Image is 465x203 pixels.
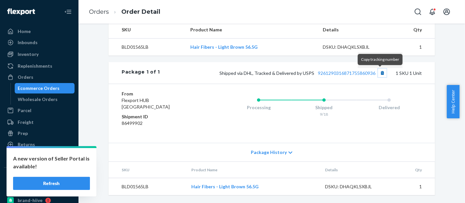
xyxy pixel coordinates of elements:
a: Ecommerce Orders [15,83,75,93]
a: Orders [4,72,75,82]
div: Parcel [18,107,31,114]
a: Replenishments [4,61,75,71]
button: Open account menu [440,5,453,18]
div: Inventory [18,51,39,58]
span: Package History [251,149,287,156]
div: DSKU: DHAQKLSXBJL [323,44,384,50]
dt: From [122,91,200,97]
div: Freight [18,119,34,126]
div: Shipped [291,104,357,111]
a: Orders [89,8,109,15]
a: Inbounds [4,37,75,48]
div: Orders [18,74,33,80]
img: Flexport logo [7,8,35,15]
span: Shipped via DHL, Tracked & Delivered by USPS [219,70,387,76]
button: Integrations [4,173,75,183]
a: Freight [4,117,75,127]
th: Product Name [186,162,320,178]
td: BLD01565LB [109,39,185,56]
a: Order Detail [121,8,160,15]
th: Product Name [185,21,318,39]
div: DSKU: DHAQKLSXBJL [325,183,387,190]
a: Parcel [4,105,75,116]
div: Ecommerce Orders [18,85,60,92]
div: 1 SKU 1 Unit [160,69,422,77]
a: Reporting [4,151,75,161]
div: Package 1 of 1 [122,69,160,77]
a: Wholesale Orders [15,94,75,105]
div: Processing [226,104,291,111]
th: Details [320,162,392,178]
button: Open notifications [426,5,439,18]
dt: Shipment ID [122,113,200,120]
div: Prep [18,130,28,137]
a: Inventory [4,49,75,59]
div: 9/18 [291,111,357,117]
a: boldify-gma [4,184,75,195]
td: 1 [392,178,435,195]
button: Copy tracking number [378,69,387,77]
a: 9261290316871755860936 [318,70,375,76]
span: Support [13,5,37,10]
td: BLD01565LB [109,178,186,195]
td: 1 [389,39,435,56]
th: SKU [109,21,185,39]
a: Hair Fibers - Light Brown 56.5G [191,44,258,50]
th: Details [318,21,389,39]
th: SKU [109,162,186,178]
div: Home [18,28,31,35]
ol: breadcrumbs [84,2,165,22]
div: Delivered [356,104,422,111]
a: Returns [4,139,75,150]
button: Help Center [447,85,459,118]
div: Replenishments [18,63,52,69]
a: Home [4,26,75,37]
div: Wholesale Orders [18,96,58,103]
button: Open Search Box [411,5,424,18]
a: Hair Fibers - Light Brown 56.5G [191,184,259,189]
span: Copy tracking number [361,57,399,62]
div: Inbounds [18,39,38,46]
th: Qty [389,21,435,39]
div: Returns [18,141,35,148]
button: Refresh [13,177,90,190]
a: Prep [4,128,75,139]
th: Qty [392,162,435,178]
p: A new version of Seller Portal is available! [13,155,90,170]
dd: 86499902 [122,120,200,127]
span: Flexport HUB [GEOGRAPHIC_DATA] [122,97,170,110]
button: Close Navigation [61,5,75,18]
